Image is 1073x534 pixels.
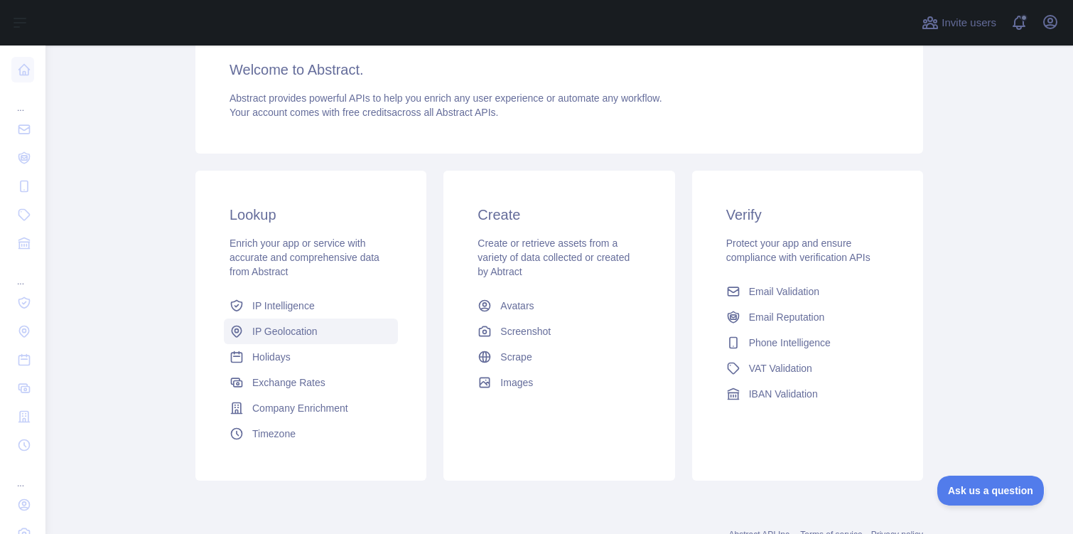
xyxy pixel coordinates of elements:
[252,299,315,313] span: IP Intelligence
[472,319,646,344] a: Screenshot
[749,310,825,324] span: Email Reputation
[343,107,392,118] span: free credits
[721,381,895,407] a: IBAN Validation
[500,324,551,338] span: Screenshot
[721,356,895,381] a: VAT Validation
[478,205,640,225] h3: Create
[919,11,999,34] button: Invite users
[726,205,889,225] h3: Verify
[942,15,996,31] span: Invite users
[472,370,646,395] a: Images
[224,421,398,447] a: Timezone
[749,336,831,350] span: Phone Intelligence
[11,461,34,489] div: ...
[721,330,895,356] a: Phone Intelligence
[721,304,895,330] a: Email Reputation
[472,293,646,319] a: Avatars
[224,395,398,421] a: Company Enrichment
[230,237,379,277] span: Enrich your app or service with accurate and comprehensive data from Abstract
[224,319,398,344] a: IP Geolocation
[749,387,818,401] span: IBAN Validation
[252,350,291,364] span: Holidays
[252,427,296,441] span: Timezone
[937,476,1045,506] iframe: Toggle Customer Support
[224,293,398,319] a: IP Intelligence
[224,344,398,370] a: Holidays
[230,60,889,80] h3: Welcome to Abstract.
[252,324,318,338] span: IP Geolocation
[726,237,870,263] span: Protect your app and ensure compliance with verification APIs
[749,361,812,375] span: VAT Validation
[224,370,398,395] a: Exchange Rates
[721,279,895,304] a: Email Validation
[252,375,325,390] span: Exchange Rates
[472,344,646,370] a: Scrape
[749,284,819,299] span: Email Validation
[230,107,498,118] span: Your account comes with across all Abstract APIs.
[230,92,662,104] span: Abstract provides powerful APIs to help you enrich any user experience or automate any workflow.
[230,205,392,225] h3: Lookup
[500,299,534,313] span: Avatars
[11,259,34,287] div: ...
[500,375,533,390] span: Images
[252,401,348,415] span: Company Enrichment
[11,85,34,114] div: ...
[500,350,532,364] span: Scrape
[478,237,630,277] span: Create or retrieve assets from a variety of data collected or created by Abtract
